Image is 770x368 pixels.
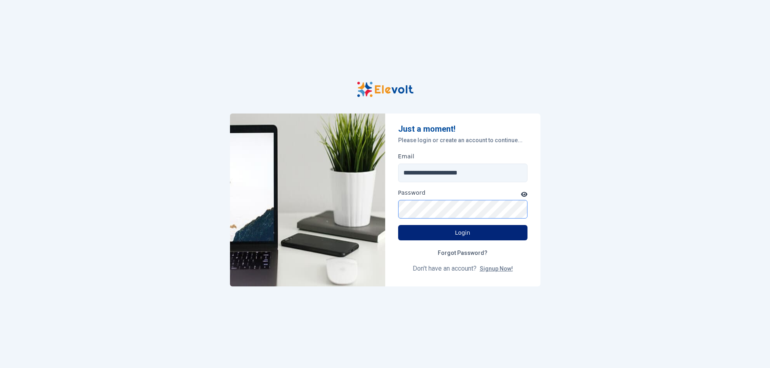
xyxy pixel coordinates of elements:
img: Elevolt [357,82,413,97]
p: Don't have an account? [398,264,527,273]
p: Please login or create an account to continue... [398,136,527,144]
label: Email [398,152,415,160]
button: Login [398,225,527,240]
img: Elevolt [230,114,385,286]
a: Forgot Password? [431,245,494,261]
a: Signup Now! [480,265,513,272]
label: Password [398,189,426,197]
iframe: Chat Widget [730,329,770,368]
p: Just a moment! [398,123,527,135]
